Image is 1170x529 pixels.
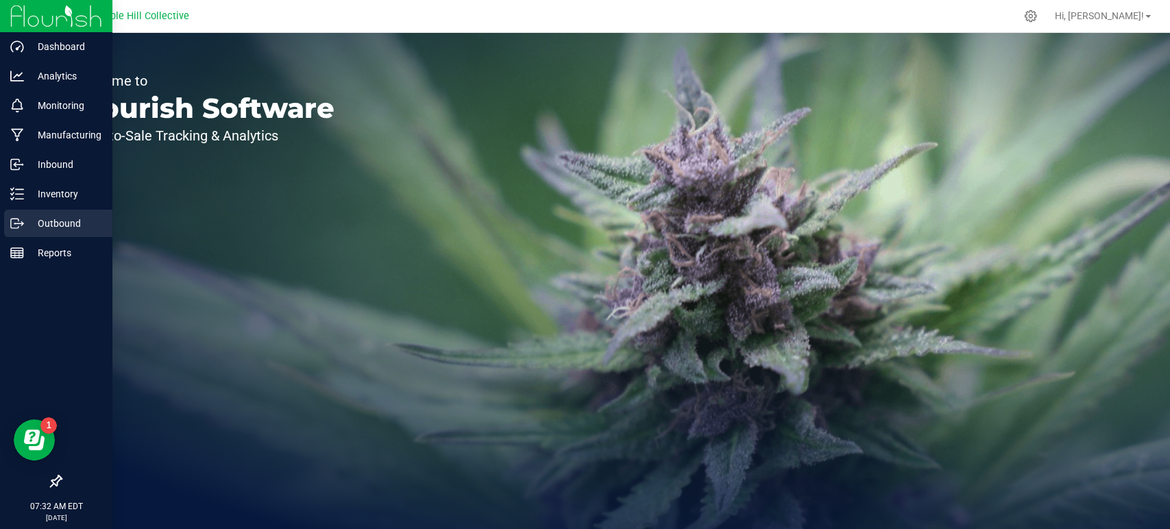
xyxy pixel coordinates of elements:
p: Flourish Software [74,95,334,122]
inline-svg: Inbound [10,158,24,171]
p: [DATE] [6,513,106,523]
p: Outbound [24,215,106,232]
p: Inventory [24,186,106,202]
inline-svg: Outbound [10,217,24,230]
inline-svg: Dashboard [10,40,24,53]
p: Dashboard [24,38,106,55]
p: Seed-to-Sale Tracking & Analytics [74,129,334,143]
inline-svg: Inventory [10,187,24,201]
iframe: Resource center [14,419,55,460]
p: Analytics [24,68,106,84]
span: Temple Hill Collective [90,10,189,22]
p: 07:32 AM EDT [6,500,106,513]
inline-svg: Monitoring [10,99,24,112]
div: Manage settings [1022,10,1039,23]
p: Welcome to [74,74,334,88]
inline-svg: Analytics [10,69,24,83]
p: Inbound [24,156,106,173]
span: Hi, [PERSON_NAME]! [1055,10,1144,21]
inline-svg: Manufacturing [10,128,24,142]
inline-svg: Reports [10,246,24,260]
p: Reports [24,245,106,261]
p: Manufacturing [24,127,106,143]
iframe: Resource center unread badge [40,417,57,434]
p: Monitoring [24,97,106,114]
